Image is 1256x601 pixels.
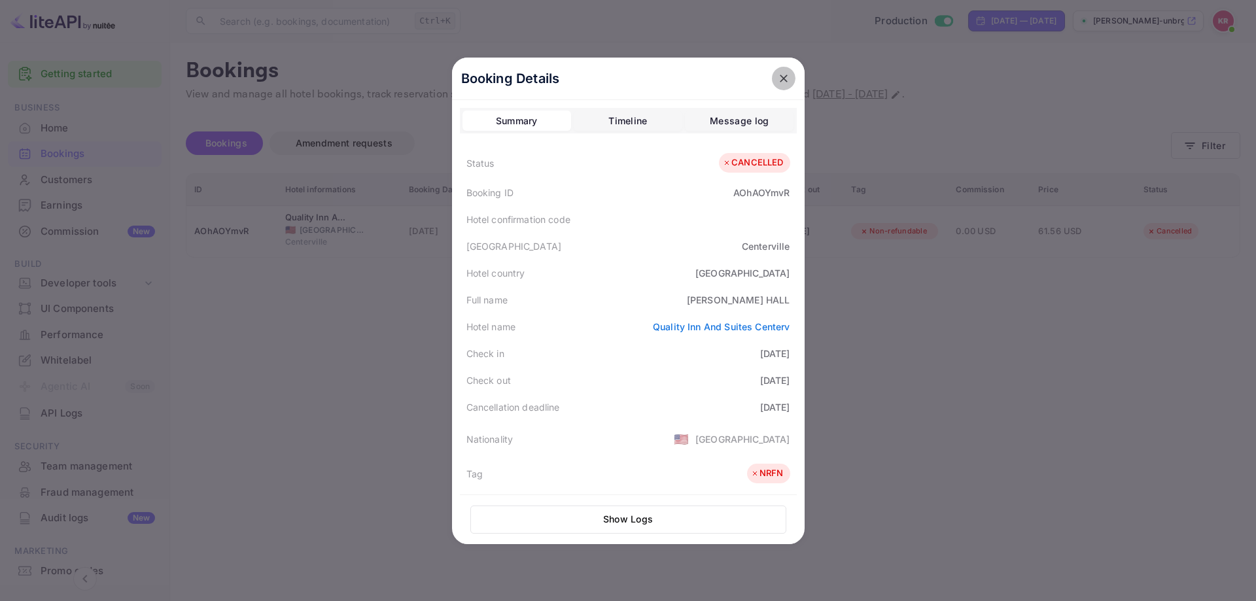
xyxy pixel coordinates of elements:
[608,113,647,129] div: Timeline
[466,186,514,199] div: Booking ID
[722,156,783,169] div: CANCELLED
[466,467,483,481] div: Tag
[574,111,682,131] button: Timeline
[462,111,571,131] button: Summary
[674,427,689,451] span: United States
[695,432,790,446] div: [GEOGRAPHIC_DATA]
[466,213,570,226] div: Hotel confirmation code
[760,347,790,360] div: [DATE]
[733,186,790,199] div: AOhAOYmvR
[685,111,794,131] button: Message log
[710,113,769,129] div: Message log
[466,266,525,280] div: Hotel country
[772,67,795,90] button: close
[760,400,790,414] div: [DATE]
[742,239,790,253] div: Centerville
[695,266,790,280] div: [GEOGRAPHIC_DATA]
[687,293,790,307] div: [PERSON_NAME] HALL
[470,506,786,534] button: Show Logs
[466,400,560,414] div: Cancellation deadline
[466,347,504,360] div: Check in
[466,373,511,387] div: Check out
[760,373,790,387] div: [DATE]
[466,239,562,253] div: [GEOGRAPHIC_DATA]
[466,293,508,307] div: Full name
[496,113,538,129] div: Summary
[466,156,495,170] div: Status
[750,467,784,480] div: NRFN
[466,432,514,446] div: Nationality
[466,320,516,334] div: Hotel name
[461,69,560,88] p: Booking Details
[653,321,790,332] a: Quality Inn And Suites Centerv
